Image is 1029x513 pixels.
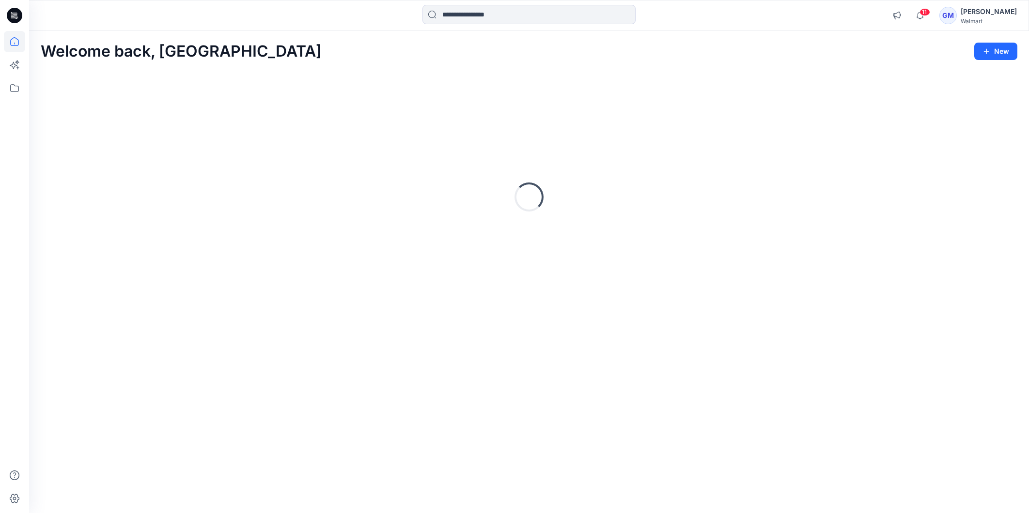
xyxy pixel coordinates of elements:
div: [PERSON_NAME] [961,6,1017,17]
div: GM [939,7,957,24]
button: New [974,43,1017,60]
h2: Welcome back, [GEOGRAPHIC_DATA] [41,43,322,60]
span: 11 [920,8,930,16]
div: Walmart [961,17,1017,25]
